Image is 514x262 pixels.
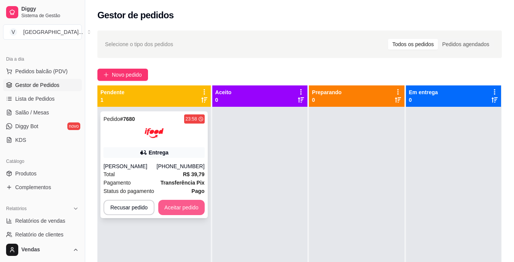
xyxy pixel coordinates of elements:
p: 0 [312,96,342,104]
span: Gestor de Pedidos [15,81,59,89]
span: Total [103,170,115,178]
p: Pendente [100,88,124,96]
span: Salão / Mesas [15,109,49,116]
a: Relatório de clientes [3,228,82,241]
div: Todos os pedidos [388,39,438,50]
a: Relatórios de vendas [3,215,82,227]
span: KDS [15,136,26,144]
a: Lista de Pedidos [3,93,82,105]
strong: R$ 39,79 [183,171,205,177]
span: Produtos [15,170,37,177]
div: Catálogo [3,155,82,167]
strong: Pago [191,188,204,194]
strong: # 7680 [120,116,135,122]
span: Pedidos balcão (PDV) [15,68,68,75]
p: Preparando [312,88,342,96]
a: Diggy Botnovo [3,120,82,132]
p: Aceito [215,88,232,96]
span: Relatório de clientes [15,231,64,238]
span: Relatórios [6,206,27,212]
span: Sistema de Gestão [21,13,79,19]
h2: Gestor de pedidos [97,9,174,21]
p: Em entrega [409,88,438,96]
strong: Transferência Pix [161,180,205,186]
div: [PERSON_NAME] [103,162,157,170]
button: Select a team [3,24,82,40]
a: Salão / Mesas [3,106,82,119]
span: Lista de Pedidos [15,95,55,103]
span: Status do pagamento [103,187,154,195]
span: Pedido [103,116,120,122]
span: Vendas [21,246,70,253]
p: 0 [409,96,438,104]
span: Diggy [21,6,79,13]
div: Pedidos agendados [438,39,493,50]
span: Pagamento [103,178,131,187]
div: 23:58 [186,116,197,122]
button: Aceitar pedido [158,200,205,215]
button: Recusar pedido [103,200,154,215]
p: 1 [100,96,124,104]
span: Relatórios de vendas [15,217,65,225]
p: 0 [215,96,232,104]
div: [GEOGRAPHIC_DATA] ... [23,28,83,36]
button: Vendas [3,241,82,259]
a: Produtos [3,167,82,180]
button: Novo pedido [97,69,148,81]
button: Pedidos balcão (PDV) [3,65,82,77]
span: Novo pedido [112,71,142,79]
span: Complementos [15,183,51,191]
div: [PHONE_NUMBER] [157,162,205,170]
a: KDS [3,134,82,146]
span: Diggy Bot [15,122,38,130]
span: V [10,28,17,36]
img: ifood [145,124,164,143]
span: Selecione o tipo dos pedidos [105,40,173,48]
a: DiggySistema de Gestão [3,3,82,21]
span: plus [103,72,109,77]
a: Complementos [3,181,82,193]
div: Dia a dia [3,53,82,65]
a: Gestor de Pedidos [3,79,82,91]
div: Entrega [149,149,169,156]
